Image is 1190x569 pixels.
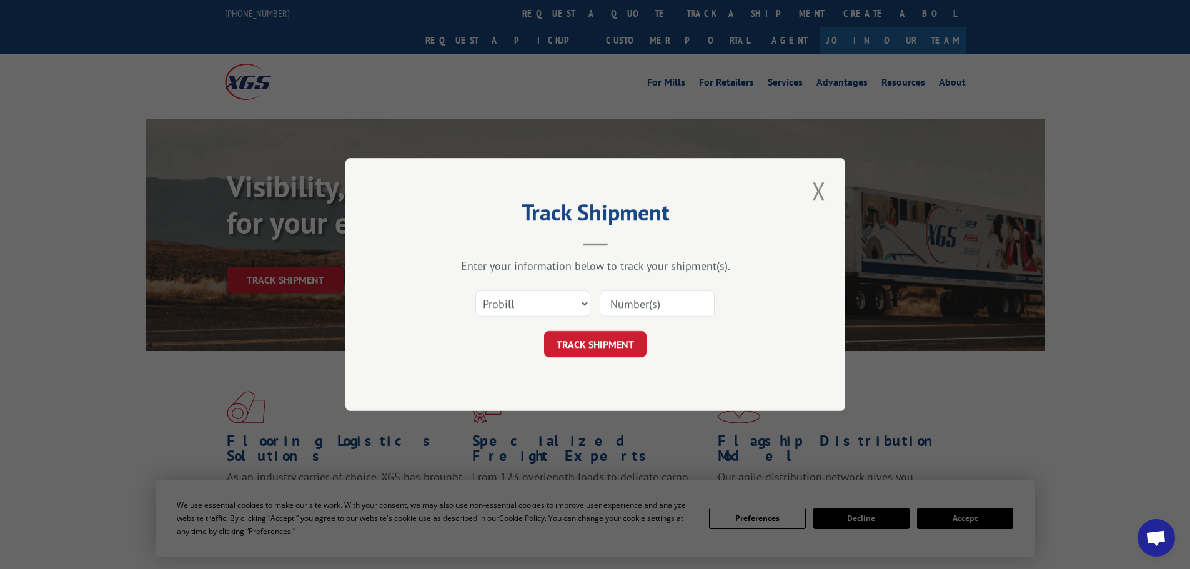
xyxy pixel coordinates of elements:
div: Enter your information below to track your shipment(s). [408,259,783,273]
h2: Track Shipment [408,204,783,227]
button: TRACK SHIPMENT [544,331,647,357]
button: Close modal [808,174,830,208]
a: Open chat [1138,519,1175,557]
input: Number(s) [600,290,715,317]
